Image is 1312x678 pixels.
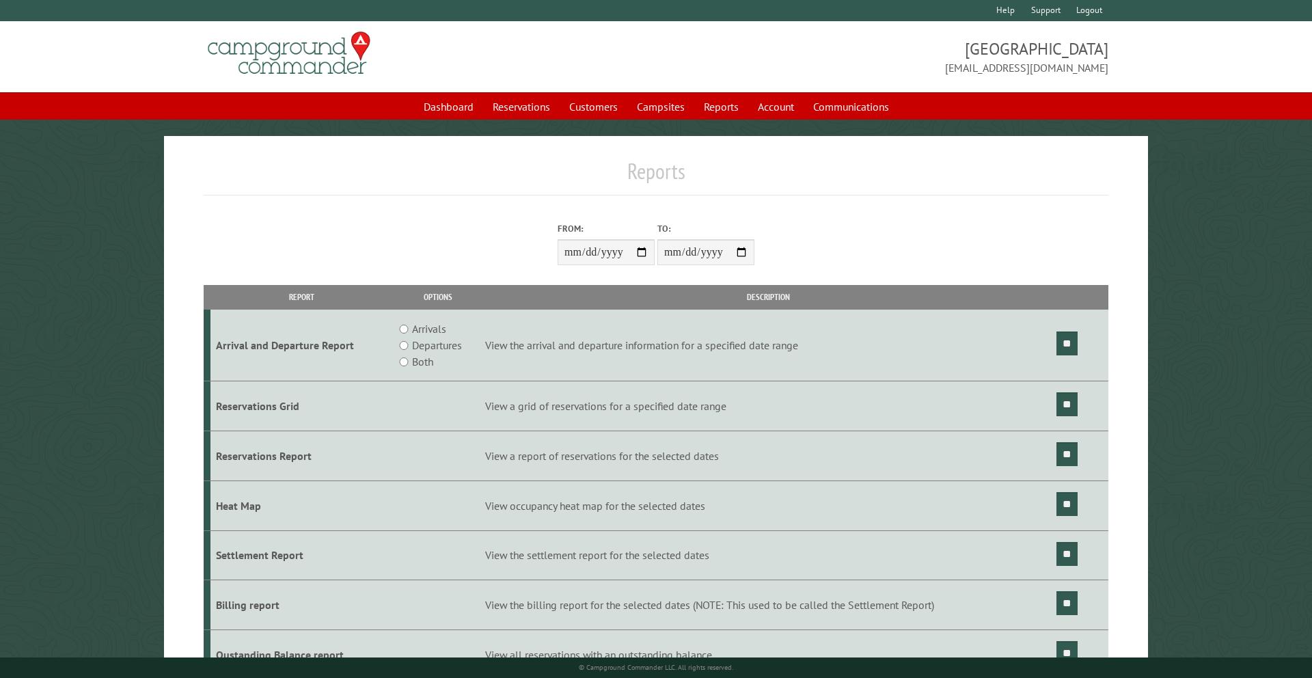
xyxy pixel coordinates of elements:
[696,94,747,120] a: Reports
[482,580,1054,630] td: View the billing report for the selected dates (NOTE: This used to be called the Settlement Report)
[482,285,1054,309] th: Description
[412,337,462,353] label: Departures
[629,94,693,120] a: Campsites
[415,94,482,120] a: Dashboard
[484,94,558,120] a: Reservations
[204,27,374,80] img: Campground Commander
[657,222,754,235] label: To:
[204,158,1109,195] h1: Reports
[210,310,394,381] td: Arrival and Departure Report
[482,310,1054,381] td: View the arrival and departure information for a specified date range
[558,222,655,235] label: From:
[482,381,1054,431] td: View a grid of reservations for a specified date range
[656,38,1108,76] span: [GEOGRAPHIC_DATA] [EMAIL_ADDRESS][DOMAIN_NAME]
[210,580,394,630] td: Billing report
[210,530,394,580] td: Settlement Report
[750,94,802,120] a: Account
[482,480,1054,530] td: View occupancy heat map for the selected dates
[482,431,1054,480] td: View a report of reservations for the selected dates
[394,285,482,309] th: Options
[482,530,1054,580] td: View the settlement report for the selected dates
[579,663,733,672] small: © Campground Commander LLC. All rights reserved.
[210,480,394,530] td: Heat Map
[412,353,433,370] label: Both
[412,321,446,337] label: Arrivals
[210,285,394,309] th: Report
[210,381,394,431] td: Reservations Grid
[210,431,394,480] td: Reservations Report
[561,94,626,120] a: Customers
[805,94,897,120] a: Communications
